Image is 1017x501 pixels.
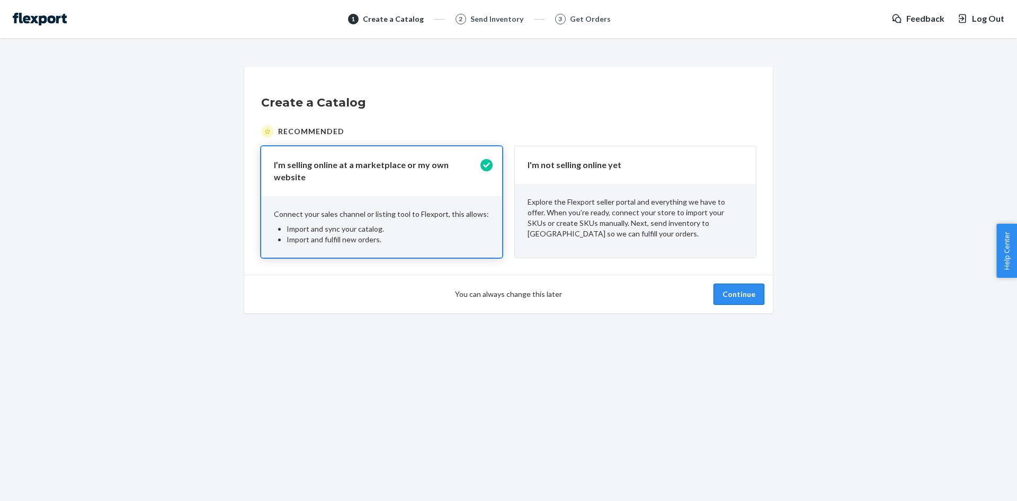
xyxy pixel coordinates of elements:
button: I’m selling online at a marketplace or my own websiteConnect your sales channel or listing tool t... [261,146,502,258]
button: Help Center [996,224,1017,278]
span: 2 [459,14,462,23]
span: Recommended [278,126,344,137]
p: I'm not selling online yet [528,159,730,171]
button: Continue [713,284,764,305]
img: Flexport logo [13,13,67,25]
div: Create a Catalog [363,14,424,24]
p: Connect your sales channel or listing tool to Flexport, this allows: [274,209,489,219]
span: 3 [558,14,562,23]
p: Explore the Flexport seller portal and everything we have to offer. When you’re ready, connect yo... [528,197,743,239]
button: Log Out [957,13,1004,25]
span: Log Out [972,13,1004,25]
button: I'm not selling online yetExplore the Flexport seller portal and everything we have to offer. Whe... [515,146,756,258]
p: I’m selling online at a marketplace or my own website [274,159,477,183]
a: Feedback [891,13,944,25]
h1: Create a Catalog [261,94,756,111]
div: Send Inventory [470,14,523,24]
span: Feedback [906,13,944,25]
span: 1 [351,14,355,23]
span: Import and fulfill new orders. [287,235,381,244]
span: Import and sync your catalog. [287,224,384,233]
span: You can always change this later [455,289,562,300]
div: Get Orders [570,14,611,24]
